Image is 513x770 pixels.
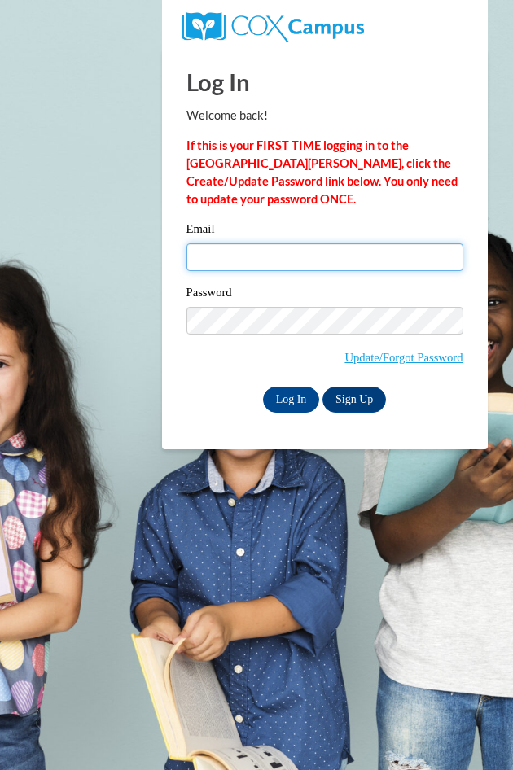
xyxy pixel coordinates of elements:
[186,65,463,98] h1: Log In
[344,351,463,364] a: Update/Forgot Password
[186,107,463,125] p: Welcome back!
[186,138,458,206] strong: If this is your FIRST TIME logging in to the [GEOGRAPHIC_DATA][PERSON_NAME], click the Create/Upd...
[322,387,386,413] a: Sign Up
[182,19,364,33] a: COX Campus
[186,223,463,239] label: Email
[182,12,364,42] img: COX Campus
[186,287,463,303] label: Password
[263,387,320,413] input: Log In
